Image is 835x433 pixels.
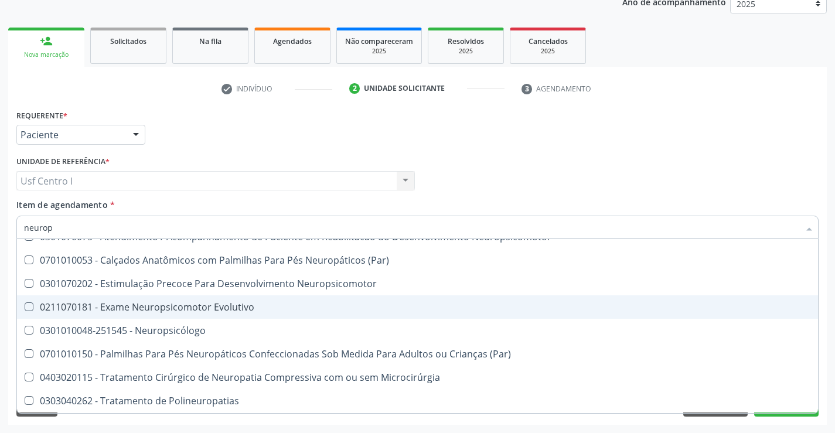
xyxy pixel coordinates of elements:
[24,232,811,241] div: 0301070075 - Atendimento / Acompanhamento de Paciente em Reabilitacao do Desenvolvimento Neuropsi...
[273,36,312,46] span: Agendados
[24,373,811,382] div: 0403020115 - Tratamento Cirúrgico de Neuropatia Compressiva com ou sem Microcirúrgia
[24,396,811,405] div: 0303040262 - Tratamento de Polineuropatias
[40,35,53,47] div: person_add
[16,153,110,171] label: Unidade de referência
[448,36,484,46] span: Resolvidos
[199,36,221,46] span: Na fila
[16,107,67,125] label: Requerente
[24,279,811,288] div: 0301070202 - Estimulação Precoce Para Desenvolvimento Neuropsicomotor
[24,326,811,335] div: 0301010048-251545 - Neuropsicólogo
[437,47,495,56] div: 2025
[529,36,568,46] span: Cancelados
[345,36,413,46] span: Não compareceram
[110,36,146,46] span: Solicitados
[24,255,811,265] div: 0701010053 - Calçados Anatômicos com Palmilhas Para Pés Neuropáticos (Par)
[24,302,811,312] div: 0211070181 - Exame Neuropsicomotor Evolutivo
[519,47,577,56] div: 2025
[364,83,445,94] div: Unidade solicitante
[345,47,413,56] div: 2025
[24,349,811,359] div: 0701010150 - Palmilhas Para Pés Neuropáticos Confeccionadas Sob Medida Para Adultos ou Crianças (...
[21,129,121,141] span: Paciente
[16,199,108,210] span: Item de agendamento
[16,50,76,59] div: Nova marcação
[349,83,360,94] div: 2
[24,216,799,239] input: Buscar por procedimentos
